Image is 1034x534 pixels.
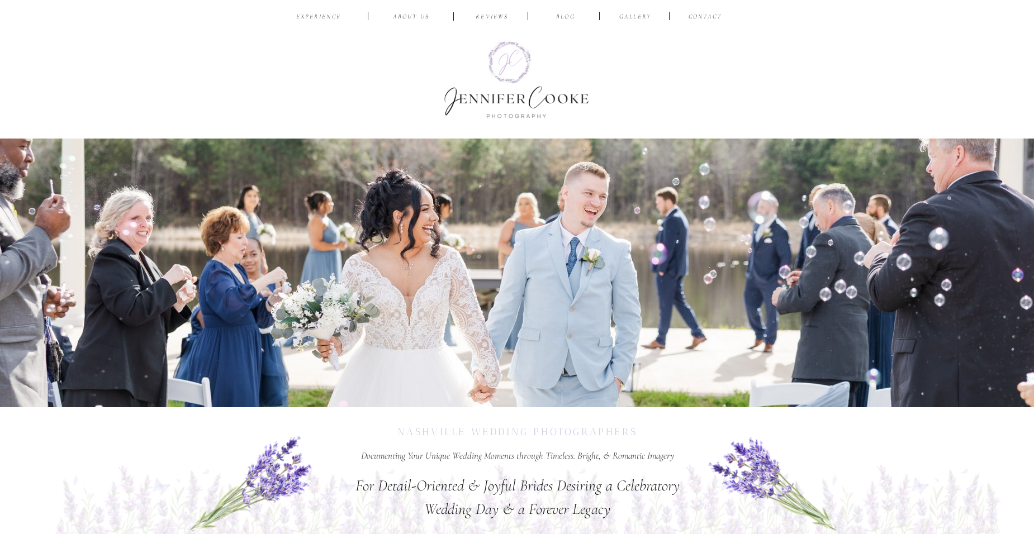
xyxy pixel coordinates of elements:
h1: Nashville wedding photographers [317,425,718,450]
a: Gallery [616,12,654,23]
p: Documenting Your Unique Wedding Moments through Timeless. Bright, & Romantic Imagery [345,449,690,466]
a: ABOUT US [385,12,438,23]
a: EXPERIENCE [292,12,345,23]
a: reviews [466,12,519,23]
a: CONTACT [686,12,724,23]
p: For Detail-Oriented & Joyful Brides Desiring a Celebratory Wedding Day & a Forever Legacy [344,474,691,514]
a: BLOG [548,12,584,23]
